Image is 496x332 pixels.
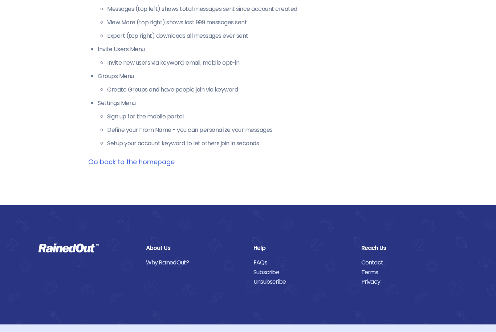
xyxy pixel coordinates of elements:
li: Invite Users Menu [98,45,408,67]
a: Contact [361,258,458,267]
li: Settings Menu [98,99,408,148]
li: Sign up for the mobile portal [107,112,408,121]
li: Create Groups and have people join via keyword [107,85,408,94]
li: Setup your account keyword to let others join in seconds [107,139,408,148]
div: Reach Us [361,243,458,253]
li: Messages (top left) shows total messages sent since account created [107,5,408,13]
a: Subscribe [253,268,350,277]
a: Unsubscribe [253,277,350,287]
a: Terms [361,268,458,277]
a: Go back to the homepage [88,157,175,166]
li: Define your From Name - you can personalize your messages [107,126,408,134]
li: Invite new users via keyword, email, mobile opt-in [107,58,408,67]
a: FAQs [253,258,350,267]
li: Groups Menu [98,72,408,94]
div: About Us [146,243,243,253]
a: Privacy [361,277,458,287]
li: Export (top right) downloads all messages ever sent [107,32,408,40]
div: Help [253,243,350,253]
li: View More (top right) shows last 999 messages sent [107,18,408,27]
a: Why RainedOut? [146,258,243,267]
